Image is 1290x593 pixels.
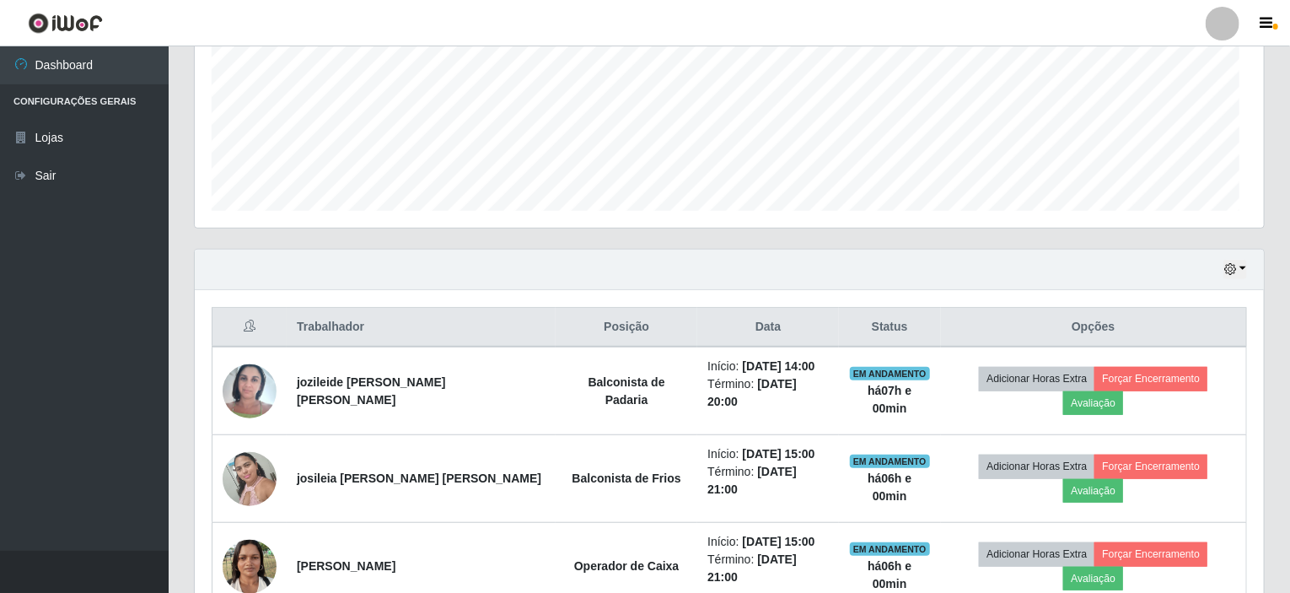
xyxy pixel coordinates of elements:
[707,358,829,375] li: Início:
[1063,479,1123,503] button: Avaliação
[743,447,815,461] time: [DATE] 15:00
[287,308,556,348] th: Trabalhador
[1063,391,1123,415] button: Avaliação
[1063,567,1123,590] button: Avaliação
[223,443,277,515] img: 1702328329487.jpeg
[28,13,103,34] img: CoreUI Logo
[868,559,911,590] strong: há 06 h e 00 min
[707,445,829,463] li: Início:
[1094,542,1207,566] button: Forçar Encerramento
[697,308,839,348] th: Data
[707,375,829,411] li: Término:
[707,551,829,586] li: Término:
[850,542,930,556] span: EM ANDAMENTO
[297,375,446,407] strong: jozileide [PERSON_NAME] [PERSON_NAME]
[839,308,940,348] th: Status
[979,455,1094,478] button: Adicionar Horas Extra
[979,367,1094,391] button: Adicionar Horas Extra
[589,375,665,407] strong: Balconista de Padaria
[941,308,1247,348] th: Opções
[979,542,1094,566] button: Adicionar Horas Extra
[1094,367,1207,391] button: Forçar Encerramento
[297,472,541,485] strong: josileia [PERSON_NAME] [PERSON_NAME]
[707,533,829,551] li: Início:
[868,472,911,503] strong: há 06 h e 00 min
[850,367,930,380] span: EM ANDAMENTO
[850,455,930,468] span: EM ANDAMENTO
[707,463,829,499] li: Término:
[556,308,697,348] th: Posição
[223,355,277,427] img: 1705690307767.jpeg
[297,559,395,573] strong: [PERSON_NAME]
[868,384,911,415] strong: há 07 h e 00 min
[574,559,680,573] strong: Operador de Caixa
[743,359,815,373] time: [DATE] 14:00
[743,535,815,548] time: [DATE] 15:00
[572,472,681,485] strong: Balconista de Frios
[1094,455,1207,478] button: Forçar Encerramento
